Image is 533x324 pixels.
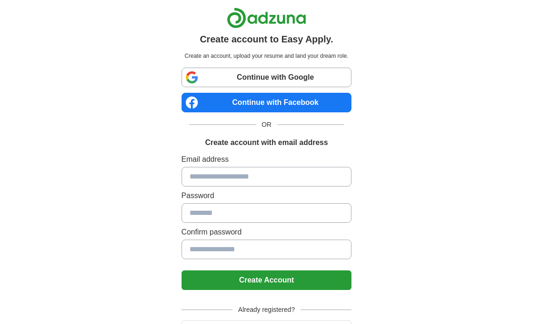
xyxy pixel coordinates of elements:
[227,7,306,28] img: Adzuna logo
[232,305,300,315] span: Already registered?
[183,52,350,60] p: Create an account, upload your resume and land your dream role.
[182,190,352,201] label: Password
[205,137,328,148] h1: Create account with email address
[182,93,352,112] a: Continue with Facebook
[200,32,333,46] h1: Create account to Easy Apply.
[182,270,352,290] button: Create Account
[182,68,352,87] a: Continue with Google
[182,227,352,238] label: Confirm password
[256,120,277,130] span: OR
[182,154,352,165] label: Email address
